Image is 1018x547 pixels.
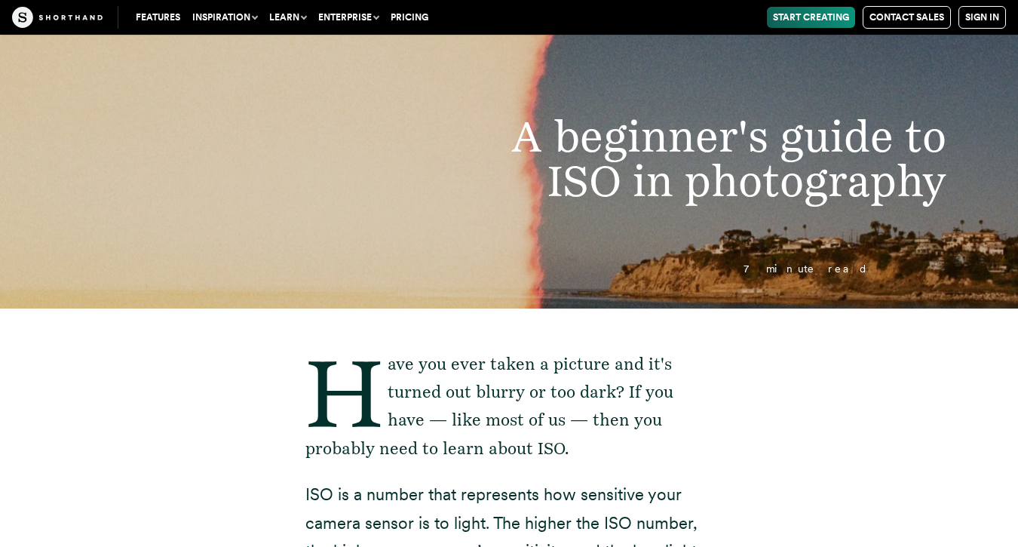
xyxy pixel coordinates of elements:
p: Have you ever taken a picture and it's turned out blurry or too dark? If you have — like most of ... [305,350,713,463]
a: Pricing [385,7,434,28]
h1: A beginner's guide to ISO in photography [431,114,977,202]
p: 7 minute read [119,263,898,275]
a: Features [130,7,186,28]
button: Learn [263,7,312,28]
button: Inspiration [186,7,263,28]
button: Enterprise [312,7,385,28]
a: Sign in [958,6,1006,29]
img: The Craft [12,7,103,28]
a: Contact Sales [863,6,951,29]
a: Start Creating [767,7,855,28]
